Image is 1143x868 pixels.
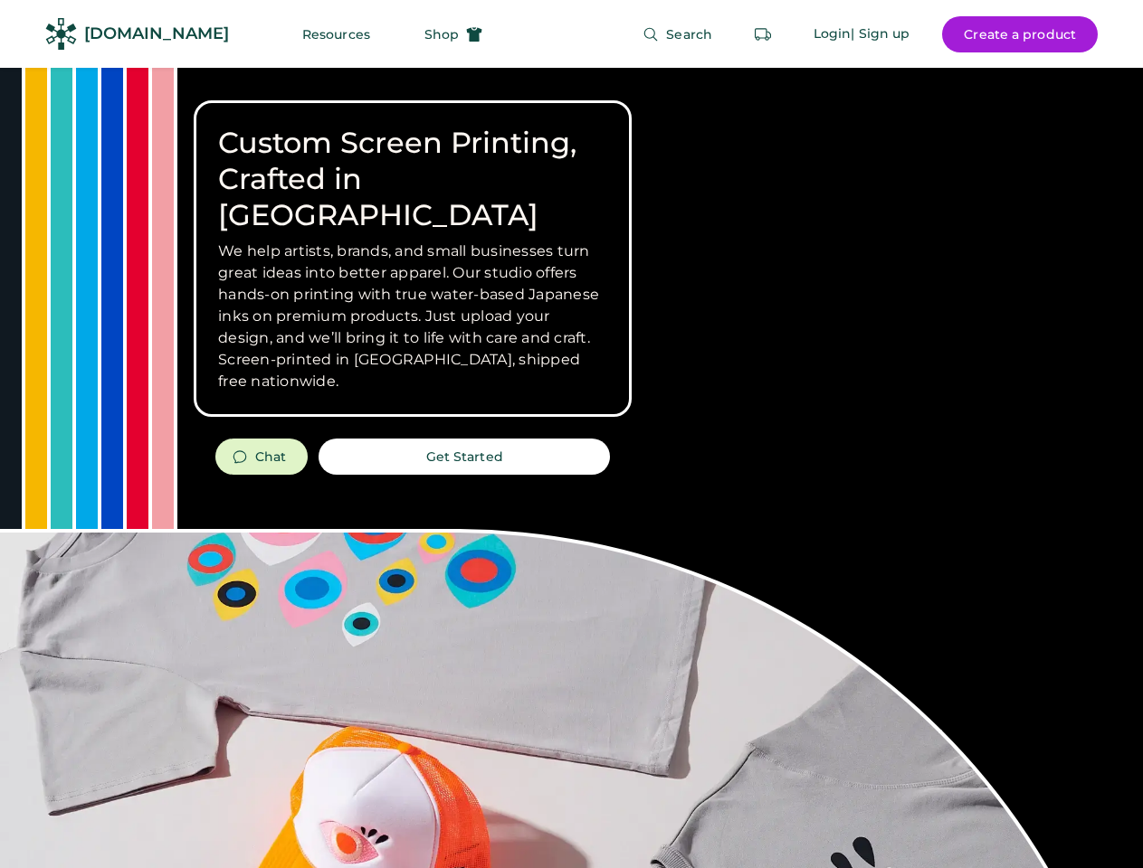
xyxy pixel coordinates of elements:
[745,16,781,52] button: Retrieve an order
[621,16,734,52] button: Search
[45,18,77,50] img: Rendered Logo - Screens
[851,25,910,43] div: | Sign up
[942,16,1098,52] button: Create a product
[218,241,607,392] h3: We help artists, brands, and small businesses turn great ideas into better apparel. Our studio of...
[215,439,308,475] button: Chat
[84,23,229,45] div: [DOMAIN_NAME]
[424,28,459,41] span: Shop
[403,16,504,52] button: Shop
[281,16,392,52] button: Resources
[218,125,607,233] h1: Custom Screen Printing, Crafted in [GEOGRAPHIC_DATA]
[814,25,852,43] div: Login
[666,28,712,41] span: Search
[319,439,610,475] button: Get Started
